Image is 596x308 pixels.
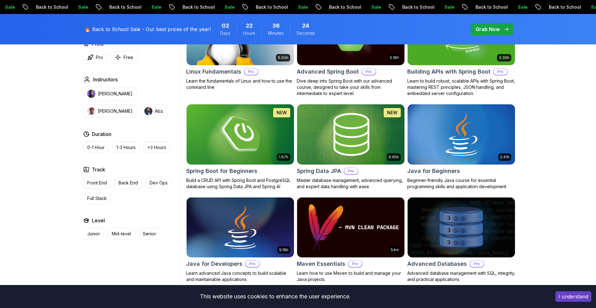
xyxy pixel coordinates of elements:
h2: Linux Fundamentals [186,67,241,76]
p: Learn the fundamentals of Linux and how to use the command line [186,78,294,90]
p: Mid-level [112,231,131,237]
p: 3.30h [499,55,509,60]
h2: Level [92,217,105,224]
button: Junior [83,228,104,240]
a: Java for Beginners card2.41hJava for BeginnersBeginner-friendly Java course for essential program... [407,104,515,190]
h2: Spring Data JPA [297,167,341,175]
p: Pro [494,69,507,75]
p: Grab Now [476,25,500,33]
img: Advanced Databases card [408,197,515,258]
p: Full Stack [87,195,107,202]
button: instructor img[PERSON_NAME] [83,104,137,118]
span: 2 Days [222,21,229,30]
p: Dive deep into Spring Boot with our advanced course, designed to take your skills from intermedia... [297,78,405,97]
img: Maven Essentials card [297,197,404,258]
p: Back to School [537,4,580,10]
img: Spring Boot for Beginners card [187,104,294,165]
p: 9.18h [279,247,288,252]
p: Back to School [464,4,506,10]
p: [PERSON_NAME] [98,108,133,114]
button: Dev Ops [146,177,172,189]
p: Abz [155,108,163,114]
h2: Track [92,166,105,173]
h2: Advanced Spring Boot [297,67,359,76]
button: Front End [83,177,111,189]
p: Junior [87,231,100,237]
button: 0-1 Hour [83,142,109,153]
p: Senior [143,231,156,237]
p: Sale [433,4,453,10]
span: Seconds [296,30,315,36]
p: Back to School [318,4,360,10]
p: [PERSON_NAME] [98,91,133,97]
h2: Duration [92,130,111,138]
div: This website uses cookies to enhance the user experience. [5,290,546,303]
h2: Java for Developers [186,260,242,268]
a: Advanced Databases cardAdvanced DatabasesProAdvanced database management with SQL, integrity, and... [407,197,515,283]
p: Back End [119,180,138,186]
img: Java for Developers card [187,197,294,258]
button: Senior [139,228,160,240]
p: 0-1 Hour [87,144,105,151]
p: NEW [387,110,397,116]
button: Mid-level [108,228,135,240]
p: 54m [391,247,399,252]
p: Sale [140,4,160,10]
a: Building APIs with Spring Boot card3.30hBuilding APIs with Spring BootProLearn to build robust, s... [407,5,515,97]
button: Full Stack [83,192,111,204]
p: Pro [348,261,362,267]
p: 5.18h [390,55,399,60]
img: Java for Beginners card [408,104,515,165]
p: 🔥 Back to School Sale - Our best prices of the year! [84,25,211,33]
p: Sale [506,4,526,10]
button: +3 Hours [143,142,170,153]
span: 22 Hours [246,21,253,30]
p: 1-3 Hours [116,144,136,151]
p: Back to School [171,4,213,10]
p: Pro [470,261,484,267]
h2: Building APIs with Spring Boot [407,67,490,76]
button: 1-3 Hours [112,142,140,153]
h2: Spring Boot for Beginners [186,167,257,175]
p: Build a CRUD API with Spring Boot and PostgreSQL database using Spring Data JPA and Spring AI [186,177,294,190]
p: Sale [213,4,233,10]
p: Sale [67,4,87,10]
p: Front End [87,180,107,186]
p: Dev Ops [150,180,168,186]
span: Hours [243,30,255,36]
img: instructor img [144,107,152,115]
h2: Java for Beginners [407,167,460,175]
p: Back to School [25,4,67,10]
p: Sale [287,4,306,10]
p: Advanced database management with SQL, integrity, and practical applications [407,270,515,283]
p: Learn advanced Java concepts to build scalable and maintainable applications. [186,270,294,283]
span: Minutes [268,30,284,36]
p: Pro [246,261,259,267]
p: 1.67h [279,155,288,160]
p: Pro [344,168,358,174]
a: Java for Developers card9.18hJava for DevelopersProLearn advanced Java concepts to build scalable... [186,197,294,283]
p: Learn how to use Maven to build and manage your Java projects [297,270,405,283]
h2: Advanced Databases [407,260,467,268]
p: Master database management, advanced querying, and expert data handling with ease [297,177,405,190]
a: Advanced Spring Boot card5.18hAdvanced Spring BootProDive deep into Spring Boot with our advanced... [297,5,405,97]
h2: Instructors [93,76,118,83]
a: Spring Boot for Beginners card1.67hNEWSpring Boot for BeginnersBuild a CRUD API with Spring Boot ... [186,104,294,190]
button: instructor img[PERSON_NAME] [83,87,137,101]
p: Pro [96,54,103,61]
a: Linux Fundamentals card6.00hLinux FundamentalsProLearn the fundamentals of Linux and how to use t... [186,5,294,90]
img: instructor img [87,107,95,115]
p: Learn to build robust, scalable APIs with Spring Boot, mastering REST principles, JSON handling, ... [407,78,515,97]
p: Back to School [391,4,433,10]
button: Back End [115,177,142,189]
h2: Maven Essentials [297,260,345,268]
span: 36 Minutes [272,21,280,30]
a: Spring Data JPA card6.65hNEWSpring Data JPAProMaster database management, advanced querying, and ... [297,104,405,190]
p: Free [124,54,133,61]
button: Accept cookies [555,291,591,302]
img: Spring Data JPA card [294,103,407,166]
p: Sale [360,4,380,10]
p: 2.41h [500,155,509,160]
a: Maven Essentials card54mMaven EssentialsProLearn how to use Maven to build and manage your Java p... [297,197,405,283]
button: instructor imgAbz [140,104,167,118]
